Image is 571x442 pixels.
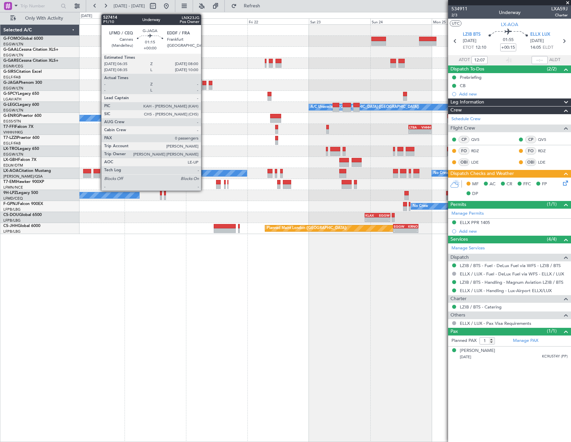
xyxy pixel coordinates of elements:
span: LX-AOA [501,21,518,28]
a: EGGW/LTN [3,42,23,47]
span: 9H-LPZ [3,191,17,195]
a: QVS [471,137,486,143]
a: LDE [538,159,553,165]
span: FFC [523,181,531,188]
a: G-FOMOGlobal 6000 [3,37,43,41]
span: Leg Information [450,98,484,106]
div: No Crew Sabadell [126,168,157,178]
a: LDE [471,159,486,165]
a: RDZ [471,148,486,154]
span: G-FOMO [3,37,20,41]
span: T7-FFI [3,125,15,129]
span: [DATE] [530,38,544,44]
a: LFPB/LBG [3,218,21,223]
a: LFPB/LBG [3,229,21,234]
a: ELLX / LUX - Pax Visa Requirements [460,320,531,326]
span: LX-GBH [3,158,18,162]
div: Sat 23 [309,18,370,24]
a: EGSS/STN [3,119,21,124]
span: G-LEGC [3,103,18,107]
span: MF [472,181,479,188]
a: Manage Permits [451,210,484,217]
div: KRNO [406,224,418,228]
div: - [409,130,420,134]
span: Only With Activity [17,16,70,21]
div: Underway [499,9,521,16]
span: [DATE] [463,38,477,44]
span: (1/1) [547,201,557,208]
span: Dispatch To-Dos [450,65,484,73]
a: [PERSON_NAME]/QSA [3,174,43,179]
span: G-GAAL [3,48,19,52]
span: 01:55 [503,37,514,43]
div: Tue 19 [63,18,125,24]
a: EGGW/LTN [3,53,23,58]
div: [DATE] [81,13,92,19]
span: Charter [450,295,466,303]
a: ELLX / LUX - Fuel - DeLux Fuel via WFS - ELLX / LUX [460,271,564,277]
span: Refresh [238,4,266,8]
span: Dispatch [450,254,469,261]
a: EGLF/FAB [3,141,21,146]
span: Crew [450,106,462,114]
span: Permits [450,201,466,209]
div: - [420,130,431,134]
span: G-GARE [3,59,19,63]
a: G-ENRGPraetor 600 [3,114,41,118]
span: 2/3 [451,12,467,18]
span: T7-LZZI [3,136,17,140]
span: ELDT [543,44,553,51]
a: G-SIRSCitation Excel [3,70,42,74]
a: QVS [538,137,553,143]
a: LZIB / BTS - Catering [460,304,502,310]
a: VHHH/HKG [3,130,23,135]
a: EGGW/LTN [3,108,23,113]
a: LFMN/NCE [3,185,23,190]
div: Add new [459,228,568,234]
div: No Crew Sabadell [433,168,464,178]
a: LX-TROLegacy 650 [3,147,39,151]
span: LXA59J [551,5,568,12]
input: --:-- [532,56,548,64]
span: LX-TRO [3,147,18,151]
button: Only With Activity [7,13,72,24]
a: Manage Services [451,245,485,252]
a: LX-AOACitation Mustang [3,169,51,173]
div: Thu 21 [186,18,247,24]
input: Trip Number [20,1,59,11]
span: LZIB BTS [463,31,481,38]
a: T7-FFIFalcon 7X [3,125,33,129]
a: G-JAGAPhenom 300 [3,81,42,85]
span: ETOT [463,44,474,51]
a: F-GPNJFalcon 900EX [3,202,43,206]
a: Schedule Crew [451,116,481,123]
span: ALDT [549,57,560,63]
span: G-JAGA [3,81,19,85]
div: FO [525,147,536,155]
div: - [378,218,390,222]
a: LGAV/ATH [3,97,21,102]
div: EGGW [378,213,390,217]
a: CS-DOUGlobal 6500 [3,213,42,217]
div: - [394,229,406,233]
a: LZIB / BTS - Fuel - DeLux Fuel via WFS - LZIB / BTS [460,263,561,268]
a: EGLF/FAB [3,75,21,80]
span: (4/4) [547,236,557,243]
span: 534911 [451,5,467,12]
span: KC9U5T4Y (PP) [542,354,568,360]
a: Manage PAX [513,338,538,344]
div: OBI [525,159,536,166]
span: Services [450,236,468,243]
input: --:-- [471,56,488,64]
span: (2/2) [547,65,557,72]
span: [DATE] - [DATE] [114,3,145,9]
div: Prebriefing [460,74,482,80]
button: Refresh [228,1,268,11]
div: - [365,218,377,222]
span: FP [542,181,547,188]
span: DP [472,191,478,197]
a: G-GAALCessna Citation XLS+ [3,48,58,52]
span: ATOT [459,57,470,63]
span: G-SPCY [3,92,18,96]
a: T7-LZZIPraetor 600 [3,136,39,140]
